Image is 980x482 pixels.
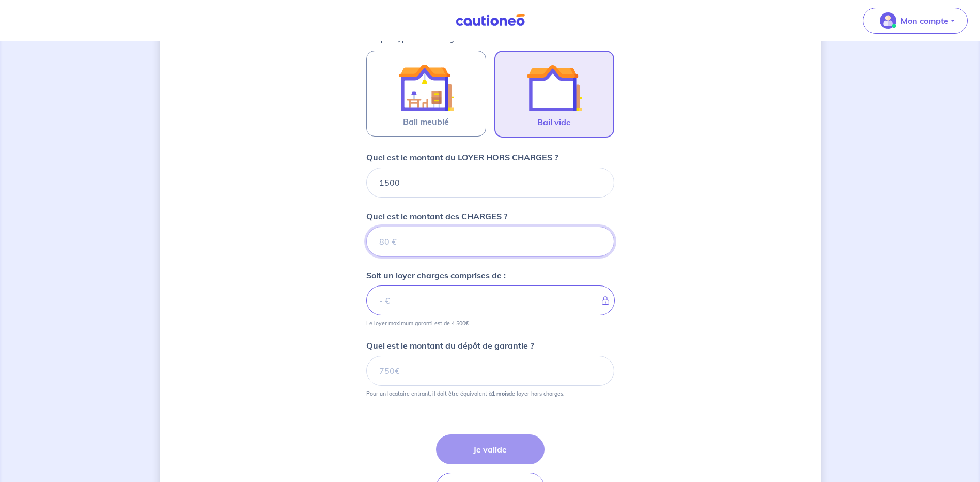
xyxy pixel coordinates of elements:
[537,116,571,128] span: Bail vide
[366,285,615,315] input: - €
[366,320,469,327] p: Le loyer maximum garanti est de 4 500€
[880,12,896,29] img: illu_account_valid_menu.svg
[366,35,614,42] p: De quel type de bail s’agit-il ?
[492,390,509,397] strong: 1 mois
[403,115,449,128] span: Bail meublé
[900,14,948,27] p: Mon compte
[526,60,582,116] img: illu_empty_lease.svg
[366,227,614,257] input: 80 €
[366,168,614,198] input: 750€
[398,59,454,115] img: illu_furnished_lease.svg
[863,8,968,34] button: illu_account_valid_menu.svgMon compte
[452,14,529,27] img: Cautioneo
[366,339,534,352] p: Quel est le montant du dépôt de garantie ?
[366,269,506,281] p: Soit un loyer charges comprises de :
[366,210,507,222] p: Quel est le montant des CHARGES ?
[366,356,614,386] input: 750€
[366,390,564,397] p: Pour un locataire entrant, il doit être équivalent à de loyer hors charges.
[366,151,558,163] p: Quel est le montant du LOYER HORS CHARGES ?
